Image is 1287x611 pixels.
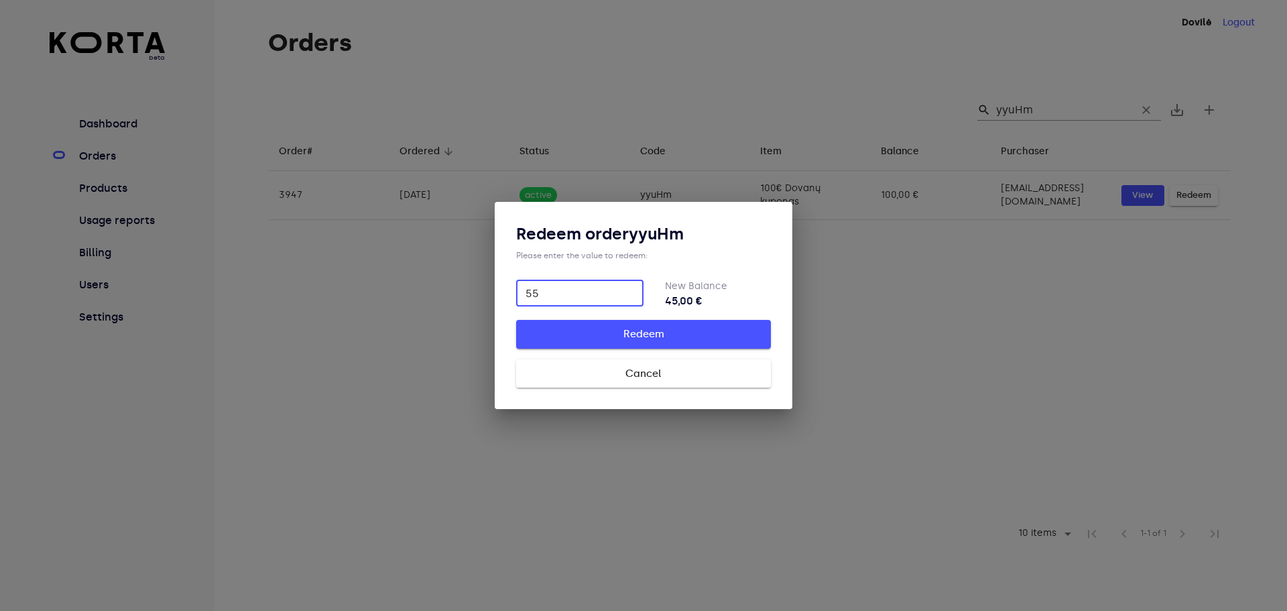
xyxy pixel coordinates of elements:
[516,250,771,261] div: Please enter the value to redeem:
[516,359,771,388] button: Cancel
[665,280,727,292] label: New Balance
[538,365,749,382] span: Cancel
[665,293,771,309] strong: 45,00 €
[538,325,749,343] span: Redeem
[516,320,771,348] button: Redeem
[516,223,771,245] h3: Redeem order yyuHm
